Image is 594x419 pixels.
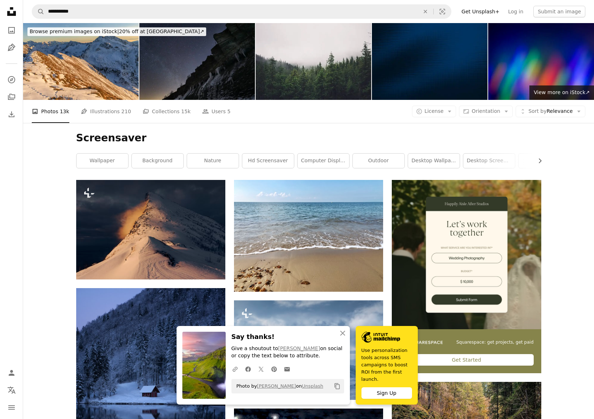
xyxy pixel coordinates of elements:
button: Search Unsplash [32,5,44,18]
img: Navy Blue Black Wave Pixelated Pattern Abstract Sea Luxury Background Ombre Dark Blue Futuristic ... [372,23,487,100]
a: house near body of water [76,396,225,403]
button: Copy to clipboard [331,380,343,392]
a: Photos [4,23,19,38]
span: Sort by [528,108,546,114]
a: desktop wallpaper [408,154,460,168]
a: Collections [4,90,19,104]
span: Orientation [472,108,500,114]
a: [PERSON_NAME] [278,345,320,351]
img: Night landscape with starry sky, Milky Way galaxy, and rocky cliff with icicles. [139,23,255,100]
button: Visual search [434,5,451,18]
button: Language [4,383,19,397]
span: Use personalization tools across SMS campaigns to boost ROI from the first launch. [361,347,412,383]
img: file-1690386555781-336d1949dad1image [361,332,400,343]
a: background [132,154,183,168]
a: Illustrations 210 [81,100,131,123]
span: Browse premium images on iStock | [30,28,119,34]
a: Log in [504,6,528,17]
span: 15k [181,107,191,115]
img: a snow covered mountain range under a cloudy sky [234,300,383,400]
a: Unsplash [302,383,323,389]
form: Find visuals sitewide [32,4,451,19]
button: Clear [417,5,433,18]
button: Sort byRelevance [516,106,585,117]
a: Squarespace: get projects, get paidGet Started [392,180,541,373]
span: License [425,108,444,114]
a: Get Unsplash+ [457,6,504,17]
img: file-1747939393036-2c53a76c450aimage [392,180,541,329]
button: Menu [4,400,19,415]
a: Illustrations [4,40,19,55]
button: scroll list to the right [533,154,541,168]
div: Get Started [399,354,533,366]
a: water [519,154,570,168]
img: sea under clear blue sky [234,180,383,292]
span: 5 [227,107,230,115]
a: nature [187,154,239,168]
a: outdoor [353,154,404,168]
a: Collections 15k [143,100,191,123]
span: Relevance [528,108,573,115]
a: sea under clear blue sky [234,233,383,239]
span: 210 [121,107,131,115]
img: file-1747939142011-51e5cc87e3c9 [399,339,443,346]
a: [PERSON_NAME] [257,383,296,389]
a: Explore [4,72,19,87]
a: a snow covered mountain under a cloudy sky [76,226,225,233]
span: View more on iStock ↗ [534,89,590,95]
a: Use personalization tools across SMS campaigns to boost ROI from the first launch.Sign Up [356,326,418,405]
h3: Say thanks! [231,332,344,342]
span: 20% off at [GEOGRAPHIC_DATA] ↗ [30,28,204,34]
div: Sign Up [361,387,412,399]
h1: Screensaver [76,132,541,145]
a: Download History [4,107,19,122]
a: desktop screensaver [463,154,515,168]
img: a snow covered mountain under a cloudy sky [76,180,225,279]
a: Share on Facebook [242,362,255,376]
button: Orientation [459,106,513,117]
span: Photo by on [233,380,324,392]
a: hd screensaver [242,154,294,168]
a: wallpaper [77,154,128,168]
a: View more on iStock↗ [529,85,594,100]
a: Browse premium images on iStock|20% off at [GEOGRAPHIC_DATA]↗ [23,23,211,40]
p: Give a shoutout to on social or copy the text below to attribute. [231,345,344,360]
a: Share on Twitter [255,362,268,376]
img: Beautiful misty forest after the rain [256,23,371,100]
a: Log in / Sign up [4,366,19,380]
a: computer display [298,154,349,168]
button: License [412,106,456,117]
img: Monte Lago and Alpe Piazza [23,23,139,100]
a: Users 5 [202,100,231,123]
button: Submit an image [533,6,585,17]
a: Share on Pinterest [268,362,281,376]
a: Share over email [281,362,294,376]
span: Squarespace: get projects, get paid [456,339,534,345]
